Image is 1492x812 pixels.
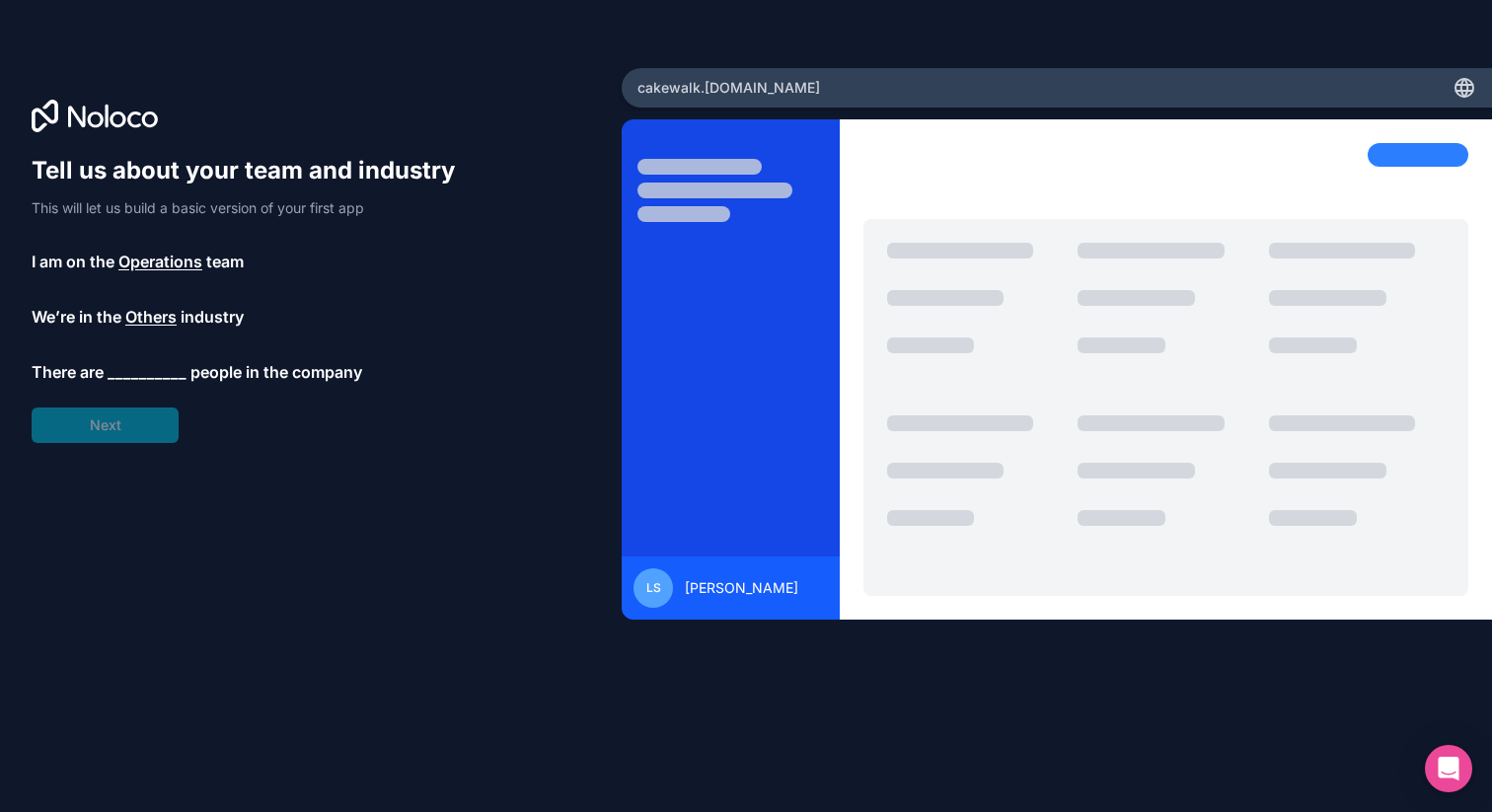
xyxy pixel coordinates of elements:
span: [PERSON_NAME] [685,578,798,598]
span: Others [125,305,177,329]
span: I am on the [32,250,114,273]
span: industry [181,305,244,329]
div: Open Intercom Messenger [1425,745,1472,792]
span: We’re in the [32,305,121,329]
span: There are [32,360,104,384]
span: LS [646,580,661,596]
p: This will let us build a basic version of your first app [32,198,474,218]
span: cakewalk .[DOMAIN_NAME] [637,78,820,98]
span: __________ [108,360,186,384]
h1: Tell us about your team and industry [32,155,474,186]
span: people in the company [190,360,362,384]
span: team [206,250,244,273]
span: Operations [118,250,202,273]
